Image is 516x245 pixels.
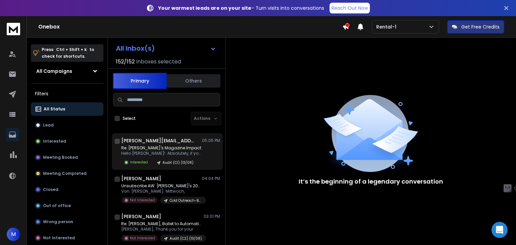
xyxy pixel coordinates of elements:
[158,5,251,11] strong: Your warmest leads are on your site
[31,215,103,229] button: Wrong person
[116,45,155,52] h1: All Inbox(s)
[121,137,195,144] h1: [PERSON_NAME][EMAIL_ADDRESS][DOMAIN_NAME]
[31,118,103,132] button: Lead
[121,145,202,151] p: Re: [PERSON_NAME]'s Magazine Impact
[202,176,220,181] p: 04:04 PM
[43,139,66,144] p: Interested
[31,231,103,245] button: Not Interested
[55,46,88,53] span: Ctrl + Shift + k
[491,222,508,238] div: Open Intercom Messenger
[204,214,220,219] p: 03:01 PM
[31,199,103,212] button: Out of office
[376,23,399,30] p: Rental-1
[43,122,54,128] p: Lead
[31,183,103,196] button: Closed
[121,221,202,227] p: Re: [PERSON_NAME], Ballet to Automation?
[332,5,368,11] p: Reach Out Now
[111,42,221,55] button: All Inbox(s)
[31,102,103,116] button: All Status
[43,187,58,192] p: Closed
[158,5,324,11] p: – Turn visits into conversations
[123,116,136,121] label: Select
[116,58,135,66] span: 152 / 152
[31,151,103,164] button: Meeting Booked
[7,228,20,241] button: M
[121,213,161,220] h1: [PERSON_NAME]
[163,160,193,165] p: Audit (C1) (13/08)
[136,58,181,66] h3: Inboxes selected
[43,235,75,241] p: Not Interested
[202,138,220,143] p: 05:05 PM
[330,3,370,13] a: Reach Out Now
[43,155,78,160] p: Meeting Booked
[170,198,202,203] p: Cold Outreach-B6 (12/08)
[170,236,202,241] p: Audit (C2) (13/08)
[44,106,65,112] p: All Status
[42,46,94,60] p: Press to check for shortcuts.
[130,198,155,203] p: Not Interested
[36,68,72,75] h1: All Campaigns
[43,171,87,176] p: Meeting Completed
[113,73,167,89] button: Primary
[130,160,148,165] p: Interested
[7,23,20,35] img: logo
[130,236,155,241] p: Not Interested
[121,151,202,156] p: Hello [PERSON_NAME]! Absolutely, if you want
[38,23,342,31] h1: Onebox
[31,167,103,180] button: Meeting Completed
[31,135,103,148] button: Interested
[447,20,504,34] button: Get Free Credits
[121,227,202,232] p: [PERSON_NAME], Thank you for your
[121,183,202,189] p: Unsubscribe AW: [PERSON_NAME]'s 20-year expertise
[167,73,220,88] button: Others
[43,203,71,208] p: Out of office
[121,189,202,194] p: Von: [PERSON_NAME]: Mittwoch,
[31,89,103,98] h3: Filters
[121,175,161,182] h1: [PERSON_NAME]
[43,219,73,225] p: Wrong person
[299,177,443,186] p: It’s the beginning of a legendary conversation
[461,23,500,30] p: Get Free Credits
[31,64,103,78] button: All Campaigns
